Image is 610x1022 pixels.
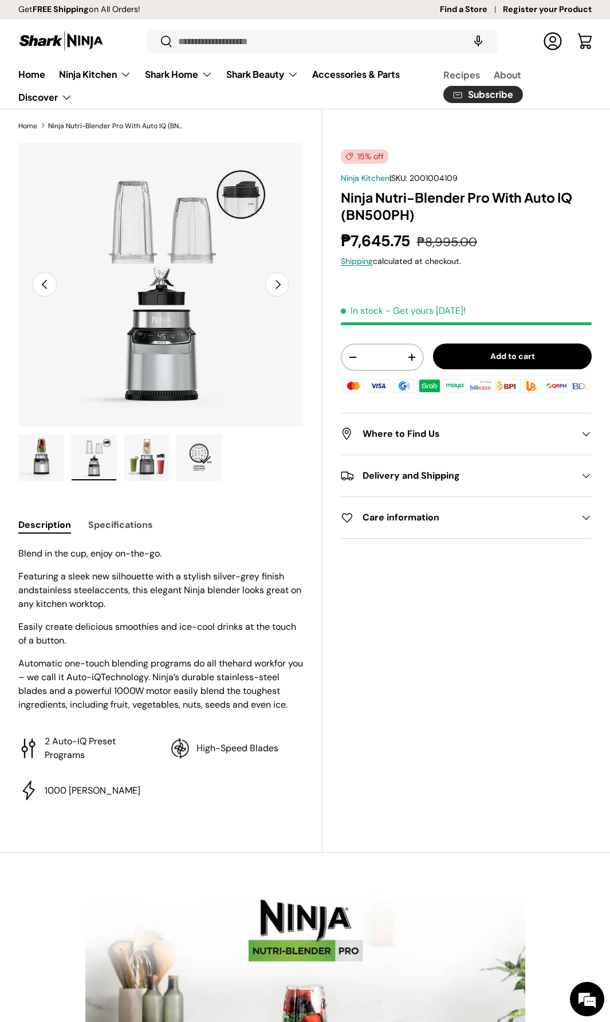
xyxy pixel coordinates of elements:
[416,63,592,109] nav: Secondary
[18,63,416,109] nav: Primary
[389,173,458,183] span: |
[467,377,493,394] img: billease
[366,377,391,394] img: visa
[341,231,413,251] strong: ₱7,645.75
[341,149,388,164] span: 15% off
[341,377,366,394] img: master
[48,123,186,129] a: Ninja Nutri-Blender Pro With Auto IQ (BN500PH)
[544,377,569,394] img: qrph
[18,547,162,559] span: Blend in the cup, enjoy on-the-go.
[52,63,138,86] summary: Ninja Kitchen
[233,657,274,669] span: hard work
[18,63,45,85] a: Home
[219,63,305,86] summary: Shark Beauty
[417,234,477,250] s: ₱8,995.00
[72,435,116,480] img: ninja-nutri-blender-pro-with-auto-iq-silve-parts-view-sharkninja-philippines
[443,64,480,86] a: Recipes
[18,657,233,669] span: Automatic one-touch blending programs do all the
[18,570,284,596] span: Featuring a sleek new silhouette with a stylish silver-grey finish and
[18,584,301,610] span: accents, this elegant Ninja blender looks great on any kitchen worktop.
[92,671,101,683] span: iQ
[18,143,304,485] media-gallery: Gallery Viewer
[45,784,140,798] p: 1000 [PERSON_NAME]
[341,173,389,183] a: Ninja Kitchen
[433,344,592,369] button: Add to cart
[493,377,518,394] img: bpi
[18,512,71,538] button: Description
[518,377,544,394] img: ubp
[410,173,458,183] span: 2001004109
[460,29,497,54] speech-search-button: Search by voice
[33,4,89,14] strong: FREE Shipping
[569,377,595,394] img: bdo
[138,63,219,86] summary: Shark Home
[18,621,296,646] span: Easily create delicious smoothies and ice-cool drinks at the touch of a button.
[18,30,104,52] img: Shark Ninja Philippines
[341,427,573,441] h2: Where to Find Us
[124,435,169,480] img: Ninja Nutri-Blender Pro With Auto IQ (BN500PH)
[45,735,152,762] p: 2 Auto-IQ Preset Programs
[18,121,322,131] nav: Breadcrumbs
[391,173,407,183] span: SKU:
[34,584,95,596] span: stainless steel
[88,512,153,538] button: Specifications
[417,377,442,394] img: grabpay
[312,63,400,85] a: Accessories & Parts
[341,189,592,223] h1: Ninja Nutri-Blender Pro With Auto IQ (BN500PH)
[18,3,140,16] p: Get on All Orders!
[19,435,64,480] img: ninja-nutri-blender-pro-with-auto-iq-silver-with-sample-food-content-full-view-sharkninja-philipp...
[443,86,523,104] a: Subscribe
[442,377,467,394] img: maya
[177,435,222,480] img: Ninja Nutri-Blender Pro With Auto IQ (BN500PH)
[468,90,513,99] span: Subscribe
[494,64,521,86] a: About
[341,305,383,317] span: In stock
[341,497,592,538] summary: Care information
[196,741,278,755] p: High-Speed Blades
[341,255,592,267] div: calculated at checkout.
[341,469,573,483] h2: Delivery and Shipping
[391,377,416,394] img: gcash
[440,3,503,16] a: Find a Store
[341,455,592,496] summary: Delivery and Shipping
[341,256,373,266] a: Shipping
[18,671,288,711] span: Technology. Ninja’s durable stainless-steel blades and a powerful 1000W motor easily blend the to...
[18,123,37,129] a: Home
[11,86,79,109] summary: Discover
[341,413,592,455] summary: Where to Find Us
[503,3,592,16] a: Register your Product
[385,305,466,317] p: - Get yours [DATE]!
[341,511,573,524] h2: Care information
